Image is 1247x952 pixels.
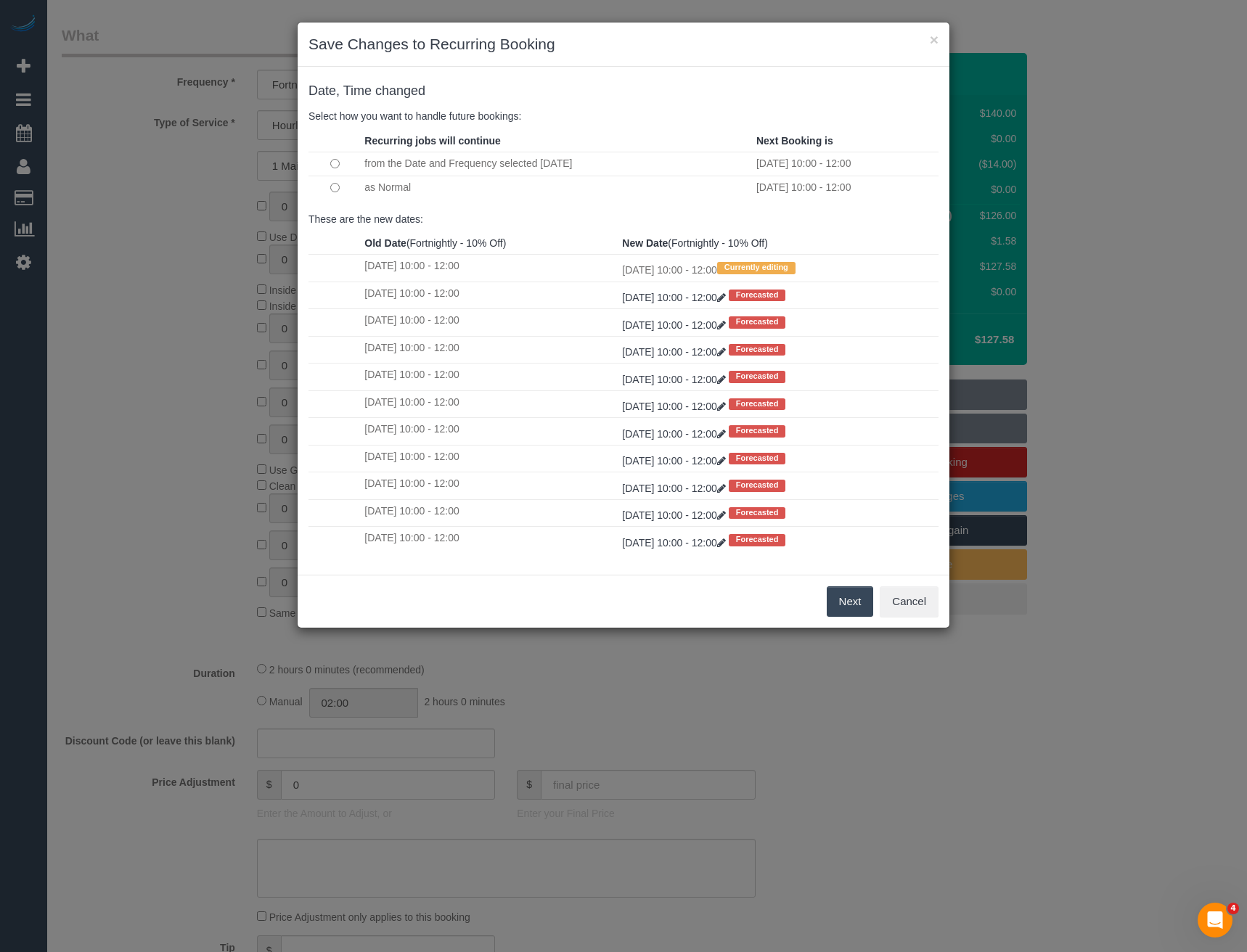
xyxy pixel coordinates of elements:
[753,152,939,176] td: [DATE] 10:00 - 12:00
[361,152,753,176] td: from the Date and Frequency selected [DATE]
[308,84,939,99] h4: changed
[717,262,796,274] span: Currently editing
[729,480,786,491] span: Forecasted
[729,425,786,437] span: Forecasted
[622,428,728,440] a: [DATE] 10:00 - 12:00
[622,509,728,521] a: [DATE] 10:00 - 12:00
[308,109,939,123] p: Select how you want to handle future bookings:
[361,499,618,526] td: [DATE] 10:00 - 12:00
[622,374,728,385] a: [DATE] 10:00 - 12:00
[729,371,786,382] span: Forecasted
[618,232,939,255] th: (Fortnightly - 10% Off)
[1198,903,1232,937] iframe: Intercom live chat
[361,418,618,445] td: [DATE] 10:00 - 12:00
[361,336,618,363] td: [DATE] 10:00 - 12:00
[622,237,668,249] strong: New Date
[622,455,728,467] a: [DATE] 10:00 - 12:00
[361,364,618,390] td: [DATE] 10:00 - 12:00
[622,401,728,412] a: [DATE] 10:00 - 12:00
[364,237,406,249] strong: Old Date
[361,176,753,200] td: as Normal
[622,483,728,494] a: [DATE] 10:00 - 12:00
[361,390,618,417] td: [DATE] 10:00 - 12:00
[729,316,786,328] span: Forecasted
[364,135,500,147] strong: Recurring jobs will continue
[622,537,728,549] a: [DATE] 10:00 - 12:00
[308,83,372,98] span: Date, Time
[729,290,786,301] span: Forecasted
[827,586,874,617] button: Next
[729,534,786,546] span: Forecasted
[756,135,833,147] strong: Next Booking is
[729,507,786,519] span: Forecasted
[729,344,786,356] span: Forecasted
[1227,903,1239,914] span: 4
[618,255,939,282] td: [DATE] 10:00 - 12:00
[361,282,618,308] td: [DATE] 10:00 - 12:00
[729,398,786,410] span: Forecasted
[308,33,939,55] h3: Save Changes to Recurring Booking
[622,346,728,358] a: [DATE] 10:00 - 12:00
[753,176,939,200] td: [DATE] 10:00 - 12:00
[729,453,786,464] span: Forecasted
[622,319,728,331] a: [DATE] 10:00 - 12:00
[308,212,939,226] p: These are the new dates:
[361,472,618,499] td: [DATE] 10:00 - 12:00
[361,232,618,255] th: (Fortnightly - 10% Off)
[930,32,939,47] button: ×
[361,527,618,554] td: [DATE] 10:00 - 12:00
[361,255,618,282] td: [DATE] 10:00 - 12:00
[361,309,618,336] td: [DATE] 10:00 - 12:00
[622,292,728,303] a: [DATE] 10:00 - 12:00
[880,586,939,617] button: Cancel
[361,445,618,472] td: [DATE] 10:00 - 12:00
